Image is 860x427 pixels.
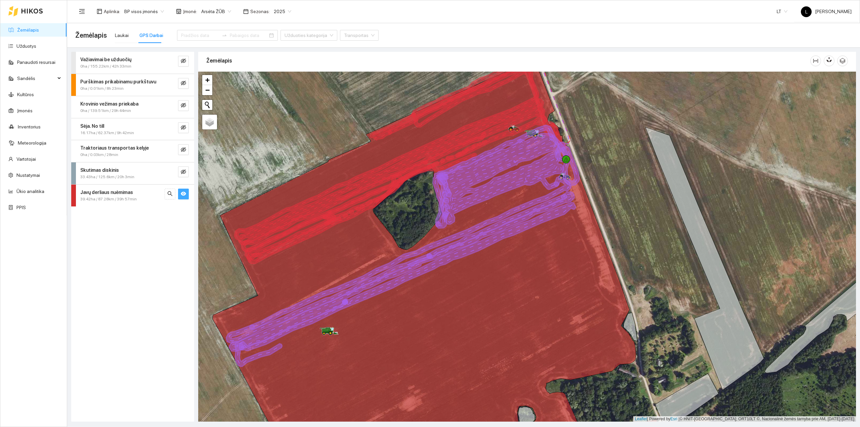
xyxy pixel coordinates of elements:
[80,85,124,92] span: 0ha / 0.01km / 8h 23min
[75,30,107,41] span: Žemėlapis
[181,80,186,87] span: eye-invisible
[810,55,821,66] button: column-width
[181,169,186,176] span: eye-invisible
[79,8,85,14] span: menu-fold
[178,122,189,133] button: eye-invisible
[71,140,194,162] div: Traktoriaus transportas kelyje0ha / 0.03km / 28mineye-invisible
[124,6,164,16] span: BP visos įmonės
[80,190,133,195] strong: Javų derliaus nuėmimas
[181,191,186,197] span: eye
[205,76,210,84] span: +
[18,140,46,146] a: Meteorologija
[222,33,227,38] span: to
[71,185,194,206] div: Javų derliaus nuėmimas39.42ha / 87.28km / 39h 57minsearcheye
[115,32,129,39] div: Laukai
[206,51,810,70] div: Žemėlapis
[181,58,186,65] span: eye-invisible
[80,108,131,114] span: 0ha / 139.51km / 29h 44min
[178,166,189,177] button: eye-invisible
[181,32,219,39] input: Pradžios data
[80,174,134,180] span: 33.43ha / 125.6km / 20h 3min
[18,124,41,129] a: Inventorius
[274,6,291,16] span: 2025
[201,6,231,16] span: Arsėta ŽŪB
[71,52,194,74] div: Važiavimai be užduočių0ha / 155.22km / 42h 33mineye-invisible
[80,152,118,158] span: 0ha / 0.03km / 28min
[16,172,40,178] a: Nustatymai
[75,5,89,18] button: menu-fold
[71,162,194,184] div: Skutimas diskinis33.43ha / 125.6km / 20h 3mineye-invisible
[80,79,156,84] strong: Purškimas prikabinamu purkštuvu
[181,147,186,153] span: eye-invisible
[80,145,149,151] strong: Traktoriaus transportas kelyje
[139,32,163,39] div: GPS Darbai
[17,72,55,85] span: Sandėlis
[205,86,210,94] span: −
[104,8,120,15] span: Aplinka :
[777,6,787,16] span: LT
[80,63,131,70] span: 0ha / 155.22km / 42h 33min
[16,43,36,49] a: Užduotys
[230,32,268,39] input: Pabaigos data
[80,130,134,136] span: 16.17ha / 62.37km / 9h 42min
[178,78,189,89] button: eye-invisible
[181,103,186,109] span: eye-invisible
[80,167,119,173] strong: Skutimas diskinis
[811,58,821,64] span: column-width
[80,101,138,107] strong: Krovinio vežimas priekaba
[80,196,137,202] span: 39.42ha / 87.28km / 39h 57min
[801,9,852,14] span: [PERSON_NAME]
[679,417,680,421] span: |
[176,9,181,14] span: shop
[17,108,33,113] a: Įmonės
[202,85,212,95] a: Zoom out
[16,156,36,162] a: Vartotojai
[71,96,194,118] div: Krovinio vežimas priekaba0ha / 139.51km / 29h 44mineye-invisible
[178,56,189,67] button: eye-invisible
[202,100,212,110] button: Initiate a new search
[80,57,131,62] strong: Važiavimai be užduočių
[222,33,227,38] span: swap-right
[671,417,678,421] a: Esri
[71,74,194,96] div: Purškimas prikabinamu purkštuvu0ha / 0.01km / 8h 23mineye-invisible
[178,189,189,199] button: eye
[178,144,189,155] button: eye-invisible
[178,100,189,111] button: eye-invisible
[17,60,55,65] a: Panaudoti resursai
[165,189,175,199] button: search
[805,6,808,17] span: L
[635,417,647,421] a: Leaflet
[633,416,856,422] div: | Powered by © HNIT-[GEOGRAPHIC_DATA]; ORT10LT ©, Nacionalinė žemės tarnyba prie AM, [DATE]-[DATE]
[97,9,102,14] span: layout
[16,205,26,210] a: PPIS
[16,189,44,194] a: Ūkio analitika
[17,27,39,33] a: Žemėlapis
[243,9,249,14] span: calendar
[250,8,270,15] span: Sezonas :
[202,75,212,85] a: Zoom in
[71,118,194,140] div: Sėja. No till16.17ha / 62.37km / 9h 42mineye-invisible
[181,125,186,131] span: eye-invisible
[17,92,34,97] a: Kultūros
[183,8,197,15] span: Įmonė :
[167,191,173,197] span: search
[80,123,104,129] strong: Sėja. No till
[202,115,217,129] a: Layers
